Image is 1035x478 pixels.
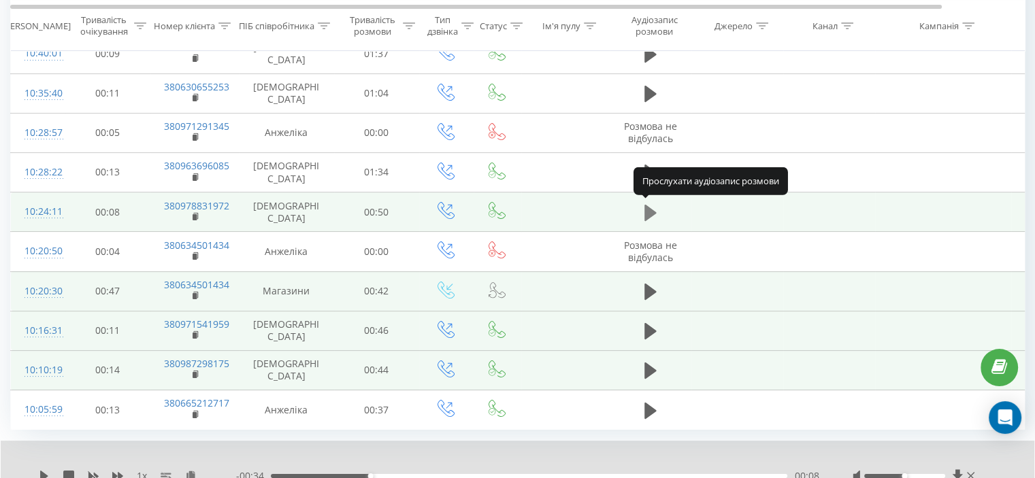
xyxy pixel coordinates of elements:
div: Кампанія [919,20,959,31]
td: Анжеліка [239,113,334,152]
td: 00:47 [65,271,150,311]
td: 00:13 [65,152,150,192]
div: ПІБ співробітника [239,20,314,31]
div: Аудіозапис розмови [621,14,687,37]
div: 10:20:30 [24,278,52,305]
div: Open Intercom Messenger [989,401,1021,434]
a: 380634501434 [164,278,229,291]
div: Ім'я пулу [542,20,580,31]
a: 380989199945 [164,41,229,54]
div: Джерело [714,20,753,31]
span: Розмова не відбулась [624,120,677,145]
td: 00:11 [65,311,150,350]
td: Анжеліка [239,390,334,430]
a: 380971291345 [164,120,229,133]
td: Анжеліка [239,232,334,271]
div: 10:05:59 [24,396,52,423]
a: 380971541959 [164,318,229,330]
td: [DEMOGRAPHIC_DATA] [239,350,334,390]
a: 380665212717 [164,396,229,409]
td: [DEMOGRAPHIC_DATA] [239,152,334,192]
td: 00:14 [65,350,150,390]
td: 00:46 [334,311,419,350]
div: 10:40:01 [24,40,52,67]
td: 00:00 [334,113,419,152]
a: 380634501434 [164,239,229,252]
div: 10:10:19 [24,357,52,383]
div: Статус [480,20,507,31]
a: 380963696085 [164,159,229,172]
td: 00:50 [334,192,419,232]
span: Розмова не відбулась [624,239,677,264]
div: 10:28:22 [24,159,52,186]
div: [PERSON_NAME] [2,20,71,31]
td: [DEMOGRAPHIC_DATA] [239,192,334,232]
td: 00:09 [65,34,150,73]
td: 00:05 [65,113,150,152]
div: Прослухати аудіозапис розмови [634,167,788,194]
div: 10:20:50 [24,238,52,264]
div: Тривалість розмови [346,14,399,37]
td: [DEMOGRAPHIC_DATA] [239,34,334,73]
div: 10:24:11 [24,199,52,225]
td: 00:13 [65,390,150,430]
div: Тривалість очікування [77,14,131,37]
div: 10:35:40 [24,80,52,107]
td: 01:37 [334,34,419,73]
div: 10:16:31 [24,318,52,344]
td: [DEMOGRAPHIC_DATA] [239,311,334,350]
td: Магазини [239,271,334,311]
td: 00:44 [334,350,419,390]
td: 01:04 [334,73,419,113]
td: 00:37 [334,390,419,430]
td: 01:34 [334,152,419,192]
div: Номер клієнта [154,20,215,31]
td: 00:08 [65,192,150,232]
td: [DEMOGRAPHIC_DATA] [239,73,334,113]
td: 00:00 [334,232,419,271]
div: Тип дзвінка [427,14,458,37]
td: 00:11 [65,73,150,113]
a: 380630655253 [164,80,229,93]
td: 00:42 [334,271,419,311]
a: 380978831972 [164,199,229,212]
td: 00:04 [65,232,150,271]
div: 10:28:57 [24,120,52,146]
a: 380987298175 [164,357,229,370]
div: Канал [812,20,838,31]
